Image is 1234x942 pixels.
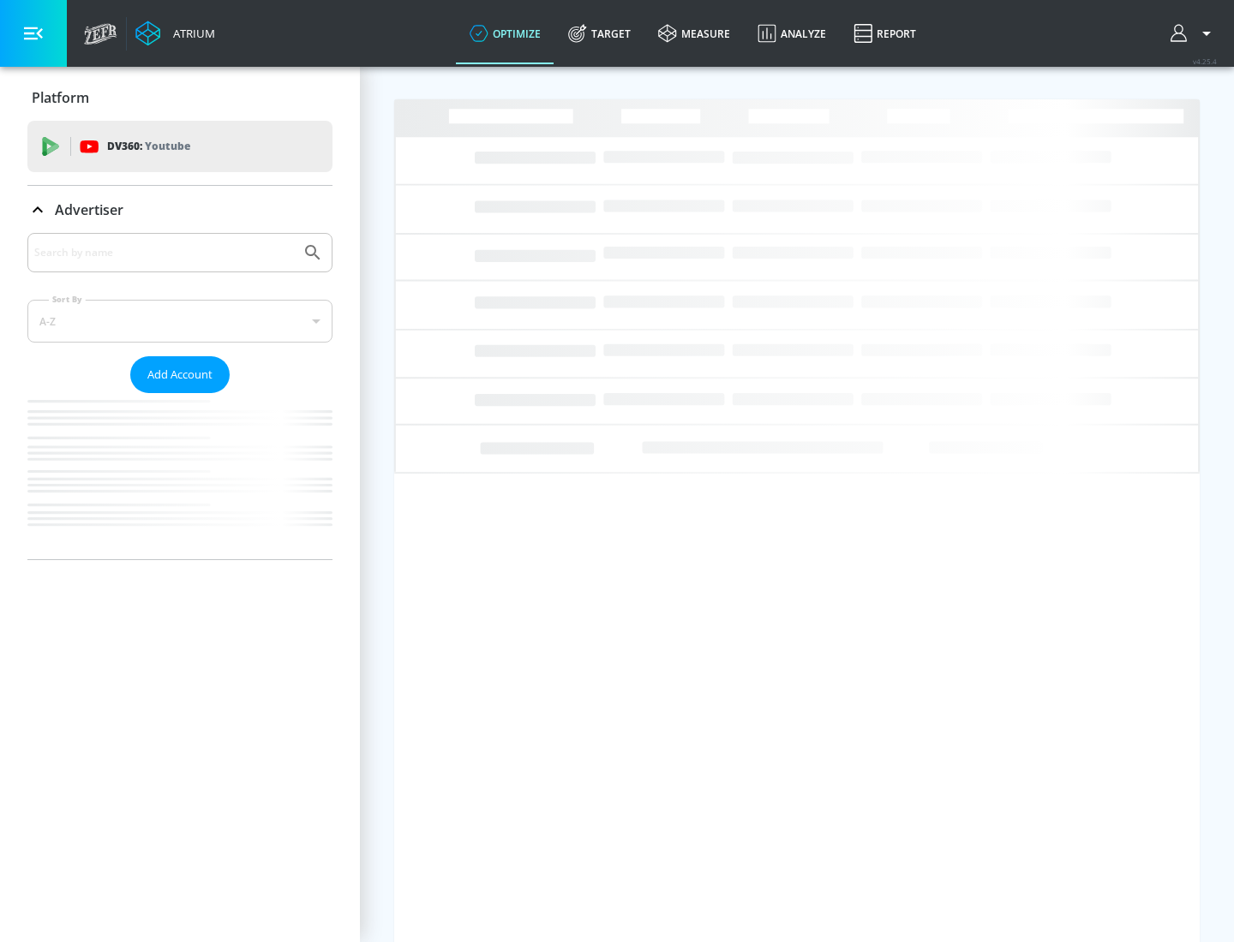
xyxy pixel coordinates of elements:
div: Advertiser [27,186,332,234]
label: Sort By [49,294,86,305]
nav: list of Advertiser [27,393,332,559]
input: Search by name [34,241,294,264]
div: Atrium [166,26,215,41]
p: Advertiser [55,200,123,219]
div: DV360: Youtube [27,121,332,172]
p: Platform [32,88,89,107]
p: Youtube [145,137,190,155]
a: Report [840,3,930,64]
div: Platform [27,74,332,122]
span: v 4.25.4 [1193,57,1217,66]
div: Advertiser [27,233,332,559]
div: A-Z [27,300,332,343]
a: Target [554,3,644,64]
p: DV360: [107,137,190,156]
a: measure [644,3,744,64]
span: Add Account [147,365,213,385]
a: optimize [456,3,554,64]
a: Atrium [135,21,215,46]
a: Analyze [744,3,840,64]
button: Add Account [130,356,230,393]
